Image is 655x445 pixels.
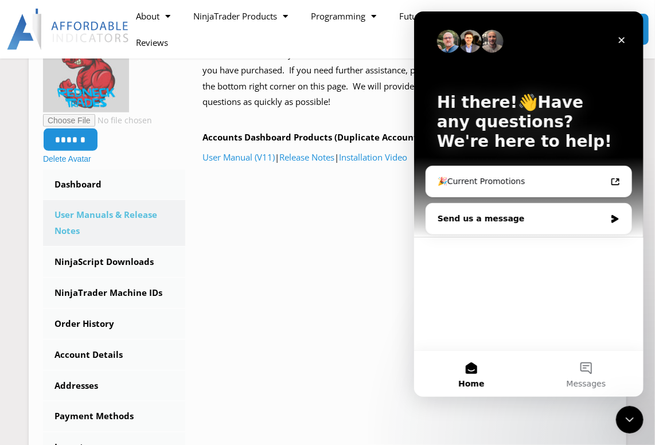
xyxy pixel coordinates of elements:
[124,3,182,29] a: About
[202,150,612,166] p: | |
[388,3,484,29] a: Futures Trading
[299,3,388,29] a: Programming
[616,406,644,434] iframe: Intercom live chat
[43,170,185,200] a: Dashboard
[202,131,568,143] b: Accounts Dashboard Products (Duplicate Account Actions & Account Risk Manager) –
[43,309,185,339] a: Order History
[124,3,511,56] nav: Menu
[43,247,185,277] a: NinjaScript Downloads
[43,154,91,163] a: Delete Avatar
[43,200,185,246] a: User Manuals & Release Notes
[43,340,185,370] a: Account Details
[182,3,299,29] a: NinjaTrader Products
[43,278,185,308] a: NinjaTrader Machine IDs
[43,401,185,431] a: Payment Methods
[43,371,185,401] a: Addresses
[202,151,275,163] a: User Manual (V11)
[124,29,180,56] a: Reviews
[202,46,612,110] p: Welcome to the library! User Manuals and Release notes are available below based on the products ...
[339,151,407,163] a: Installation Video
[7,9,130,50] img: LogoAI | Affordable Indicators – NinjaTrader
[43,26,129,112] img: Redneck%20Trades%201-150x150.jpg
[279,151,334,163] a: Release Notes
[414,11,644,397] iframe: Intercom live chat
